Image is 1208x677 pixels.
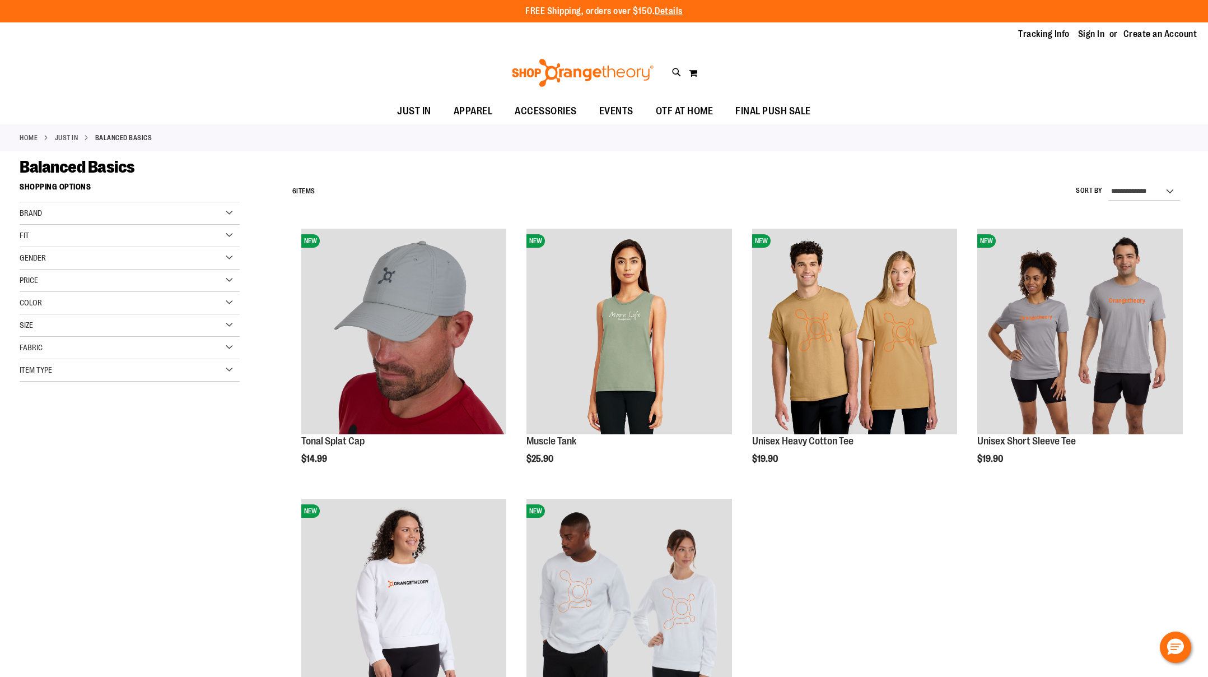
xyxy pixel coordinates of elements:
span: Price [20,276,38,285]
a: EVENTS [588,99,645,124]
img: Muscle Tank [526,229,732,434]
button: Hello, have a question? Let’s chat. [1160,632,1191,663]
span: Size [20,321,33,330]
span: Balanced Basics [20,157,135,177]
a: JUST IN [55,133,78,143]
span: Color [20,298,42,307]
a: ACCESSORIES [503,99,588,124]
span: NEW [977,234,996,248]
span: NEW [752,234,771,248]
a: Unisex Heavy Cotton TeeNEW [752,229,958,436]
span: JUST IN [397,99,431,124]
span: NEW [526,504,545,518]
span: Fabric [20,343,43,352]
span: ACCESSORIES [515,99,577,124]
span: $19.90 [977,454,1005,464]
a: Muscle TankNEW [526,229,732,436]
img: Product image for Grey Tonal Splat Cap [301,229,507,434]
div: product [521,223,738,492]
strong: Shopping Options [20,177,240,202]
a: Unisex Short Sleeve Tee [977,435,1076,447]
img: Shop Orangetheory [510,59,655,87]
span: EVENTS [599,99,633,124]
img: Unisex Heavy Cotton Tee [752,229,958,434]
a: Details [655,6,683,16]
span: NEW [526,234,545,248]
a: JUST IN [386,99,442,124]
span: Brand [20,208,42,217]
span: OTF AT HOME [656,99,713,124]
span: $25.90 [526,454,555,464]
h2: Items [292,183,315,200]
span: NEW [301,234,320,248]
div: product [747,223,963,492]
a: FINAL PUSH SALE [724,99,822,124]
span: FINAL PUSH SALE [735,99,811,124]
span: Item Type [20,365,52,374]
span: $19.90 [752,454,780,464]
a: Create an Account [1123,28,1197,40]
p: FREE Shipping, orders over $150. [525,5,683,18]
a: APPAREL [442,99,504,124]
label: Sort By [1076,186,1103,196]
img: Unisex Short Sleeve Tee [977,229,1183,434]
span: Gender [20,253,46,262]
a: Tracking Info [1018,28,1070,40]
div: product [296,223,512,492]
span: Fit [20,231,29,240]
a: Home [20,133,38,143]
a: Muscle Tank [526,435,576,447]
a: Unisex Heavy Cotton Tee [752,435,853,447]
a: Tonal Splat Cap [301,435,365,447]
a: Product image for Grey Tonal Splat CapNEW [301,229,507,436]
strong: Balanced Basics [95,133,152,143]
div: product [972,223,1188,492]
a: OTF AT HOME [645,99,725,124]
span: APPAREL [454,99,493,124]
span: 6 [292,187,297,195]
span: $14.99 [301,454,329,464]
a: Sign In [1078,28,1105,40]
a: Unisex Short Sleeve TeeNEW [977,229,1183,436]
span: NEW [301,504,320,518]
